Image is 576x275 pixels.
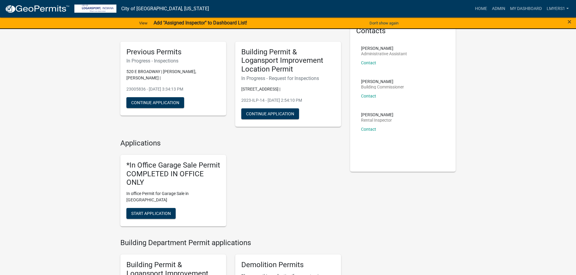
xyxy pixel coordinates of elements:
[126,86,220,92] p: 23005836 - [DATE] 3:34:13 PM
[120,139,341,148] h4: Applications
[137,18,150,28] a: View
[361,79,404,84] p: [PERSON_NAME]
[126,69,220,81] p: 520 E BROADWAY | [PERSON_NAME], [PERSON_NAME] |
[120,238,341,247] h4: Building Department Permit applications
[154,20,247,26] strong: Add "Assigned Inspector" to Dashboard List!
[241,48,335,74] h5: Building Permit & Logansport Improvement Location Permit
[568,18,571,26] span: ×
[361,46,407,50] p: [PERSON_NAME]
[126,48,220,56] h5: Previous Permits
[568,18,571,25] button: Close
[361,52,407,56] p: Administrative Assistant
[361,85,404,89] p: Building Commissioner
[241,261,335,269] h5: Demolition Permits
[361,94,376,98] a: Contact
[74,5,116,13] img: City of Logansport, Indiana
[361,127,376,132] a: Contact
[121,4,209,14] a: City of [GEOGRAPHIC_DATA], [US_STATE]
[508,3,544,14] a: My Dashboard
[241,86,335,92] p: [STREET_ADDRESS] |
[367,18,401,28] button: Don't show again
[241,97,335,104] p: 2023-ILP-14 - [DATE] 2:54:10 PM
[241,108,299,119] button: Continue Application
[361,118,393,122] p: Rental Inspector
[126,161,220,187] h5: *In Office Garage Sale Permit COMPLETED IN OFFICE ONLY
[361,113,393,117] p: [PERSON_NAME]
[490,3,508,14] a: Admin
[356,27,450,35] h5: Contacts
[241,75,335,81] h6: In Progress - Request for Inspections
[131,211,171,216] span: Start Application
[126,190,220,203] p: In office Permit for Garage Sale in [GEOGRAPHIC_DATA]
[473,3,490,14] a: Home
[361,60,376,65] a: Contact
[126,208,176,219] button: Start Application
[544,3,571,14] a: lmyers1
[126,97,184,108] button: Continue Application
[126,58,220,64] h6: In Progress - Inspections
